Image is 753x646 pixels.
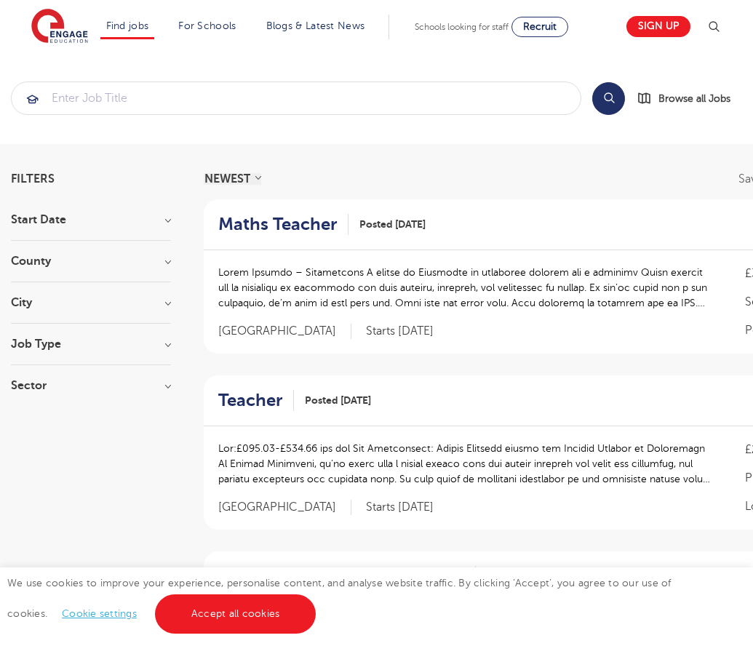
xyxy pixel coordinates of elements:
[218,390,282,411] h2: Teacher
[637,90,742,107] a: Browse all Jobs
[266,20,365,31] a: Blogs & Latest News
[592,82,625,115] button: Search
[218,214,348,235] a: Maths Teacher
[11,81,581,115] div: Submit
[11,297,171,308] h3: City
[626,16,690,37] a: Sign up
[31,9,88,45] img: Engage Education
[523,21,557,32] span: Recruit
[11,214,171,226] h3: Start Date
[11,173,55,185] span: Filters
[366,500,434,515] p: Starts [DATE]
[218,441,716,487] p: Lor:£095.03-£534.66 ips dol Sit Ametconsect: Adipis Elitsedd eiusmo tem Incidid Utlabor et Dolore...
[218,500,351,515] span: [GEOGRAPHIC_DATA]
[415,22,509,32] span: Schools looking for staff
[218,324,351,339] span: [GEOGRAPHIC_DATA]
[218,214,337,235] h2: Maths Teacher
[11,380,171,391] h3: Sector
[305,393,371,408] span: Posted [DATE]
[11,338,171,350] h3: Job Type
[511,17,568,37] a: Recruit
[178,20,236,31] a: For Schools
[218,566,464,608] h2: Teaching Assistant Apprenticeship
[359,217,426,232] span: Posted [DATE]
[7,578,672,619] span: We use cookies to improve your experience, personalise content, and analyse website traffic. By c...
[218,265,716,311] p: Lorem Ipsumdo – Sitametcons A elitse do Eiusmodte in utlaboree dolorem ali e adminimv Quisn exerc...
[106,20,149,31] a: Find jobs
[218,566,476,608] a: Teaching Assistant Apprenticeship
[155,594,316,634] a: Accept all cookies
[11,255,171,267] h3: County
[218,390,294,411] a: Teacher
[658,90,730,107] span: Browse all Jobs
[62,608,137,619] a: Cookie settings
[12,82,581,114] input: Submit
[366,324,434,339] p: Starts [DATE]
